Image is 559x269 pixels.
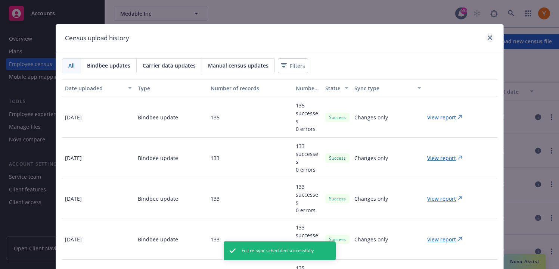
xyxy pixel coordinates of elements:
button: Status [322,79,351,97]
p: [DATE] [65,235,82,243]
span: Full re-sync scheduled successfully [242,247,314,254]
div: Success [325,113,350,122]
p: Bindbee update [138,235,178,243]
div: Type [138,84,205,92]
p: 133 [211,235,220,243]
div: Sync type [354,84,413,92]
div: Success [325,194,350,203]
p: Bindbee update [138,154,178,162]
button: Date uploaded [62,79,135,97]
p: Changes only [354,113,388,121]
div: Success [325,153,350,163]
button: Sync type [351,79,424,97]
p: View report [427,235,456,243]
p: Changes only [354,154,388,162]
p: [DATE] [65,154,82,162]
div: Number of records [211,84,290,92]
div: Status [325,84,340,92]
p: 135 [211,113,220,121]
a: close [485,33,494,42]
p: View report [427,113,456,121]
p: 133 [211,154,220,162]
span: Bindbee updates [87,62,130,69]
p: View report [427,195,456,203]
p: 133 successes [296,142,319,166]
p: 133 [211,195,220,203]
div: Success [325,235,350,244]
p: Changes only [354,195,388,203]
p: View report [427,154,456,162]
button: Number of records [208,79,293,97]
a: View report [427,195,468,203]
p: 0 errors [296,206,319,214]
p: Changes only [354,235,388,243]
button: Type [135,79,208,97]
p: 133 successes [296,223,319,247]
span: Manual census updates [208,62,268,69]
p: 0 errors [296,166,319,173]
span: Filters [290,62,305,70]
p: [DATE] [65,195,82,203]
span: Filters [279,60,307,71]
p: Bindbee update [138,113,178,121]
p: 0 errors [296,125,319,133]
p: [DATE] [65,113,82,121]
p: Bindbee update [138,195,178,203]
a: View report [427,235,468,243]
div: Number of successes/errors [296,84,319,92]
a: View report [427,113,468,121]
h1: Census upload history [65,33,129,43]
p: 133 successes [296,183,319,206]
span: All [68,62,75,69]
a: View report [427,154,468,162]
span: Carrier data updates [143,62,196,69]
button: Filters [278,58,308,73]
button: Number of successes/errors [293,79,322,97]
p: 135 successes [296,101,319,125]
div: Date uploaded [65,84,124,92]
